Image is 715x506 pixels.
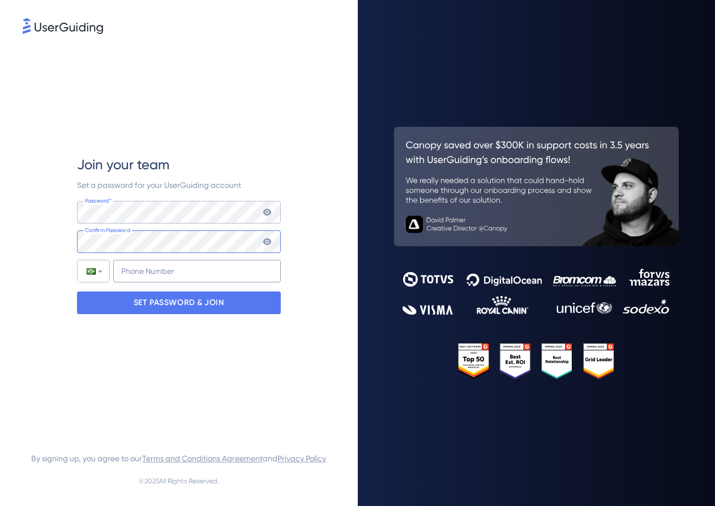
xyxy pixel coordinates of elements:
img: 25303e33045975176eb484905ab012ff.svg [458,343,615,379]
img: 26c0aa7c25a843aed4baddd2b5e0fa68.svg [394,127,679,246]
div: Brazil: + 55 [78,260,109,282]
input: Phone Number [113,260,281,282]
img: 8faab4ba6bc7696a72372aa768b0286c.svg [23,18,103,34]
a: Privacy Policy [277,454,326,463]
span: © 2025 All Rights Reserved. [139,474,219,488]
img: 9302ce2ac39453076f5bc0f2f2ca889b.svg [403,269,670,315]
a: Terms and Conditions Agreement [142,454,263,463]
span: By signing up, you agree to our and [31,452,326,465]
span: Set a password for your UserGuiding account [77,181,241,190]
span: Join your team [77,156,169,174]
p: SET PASSWORD & JOIN [134,294,224,312]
